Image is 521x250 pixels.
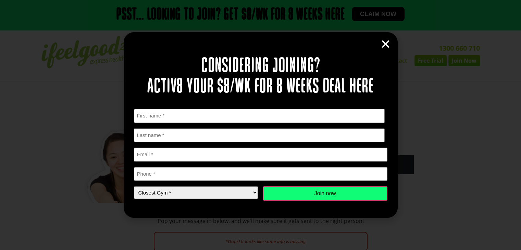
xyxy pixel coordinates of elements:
[134,56,387,97] h2: Considering joining? Activ8 your $8/wk for 8 weeks deal here
[263,186,387,201] input: Join now
[134,167,387,181] input: Phone *
[134,109,385,123] input: First name *
[134,148,387,162] input: Email *
[134,128,385,142] input: Last name *
[381,39,391,49] a: Close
